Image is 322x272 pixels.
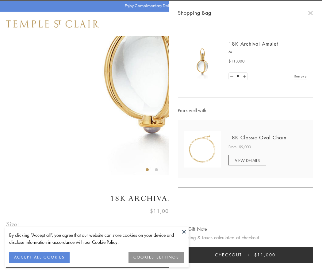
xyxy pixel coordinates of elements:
[178,107,313,114] span: Pairs well with
[294,73,307,80] a: Remove
[228,40,278,47] a: 18K Archival Amulet
[6,219,20,229] span: Size:
[184,131,221,168] img: N88865-OV18
[308,11,313,15] button: Close Shopping Bag
[6,20,99,28] img: Temple St. Clair
[178,234,313,241] p: Shipping & taxes calculated at checkout
[228,49,307,55] p: M
[241,73,247,80] a: Set quantity to 2
[228,144,251,150] span: From: $9,000
[228,134,286,141] a: 18K Classic Oval Chain
[150,207,172,215] span: $11,000
[235,157,260,163] span: VIEW DETAILS
[178,247,313,263] button: Checkout $11,000
[9,252,70,263] button: ACCEPT ALL COOKIES
[125,3,194,9] p: Enjoy Complimentary Delivery & Returns
[228,155,266,165] a: VIEW DETAILS
[254,251,276,258] span: $11,000
[9,232,184,246] div: By clicking “Accept all”, you agree that our website can store cookies on your device and disclos...
[228,58,245,64] span: $11,000
[178,225,207,233] button: Add Gift Note
[229,73,235,80] a: Set quantity to 0
[215,251,242,258] span: Checkout
[178,9,211,17] span: Shopping Bag
[6,193,316,204] h1: 18K Archival Amulet
[128,252,184,263] button: COOKIES SETTINGS
[184,43,221,80] img: 18K Archival Amulet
